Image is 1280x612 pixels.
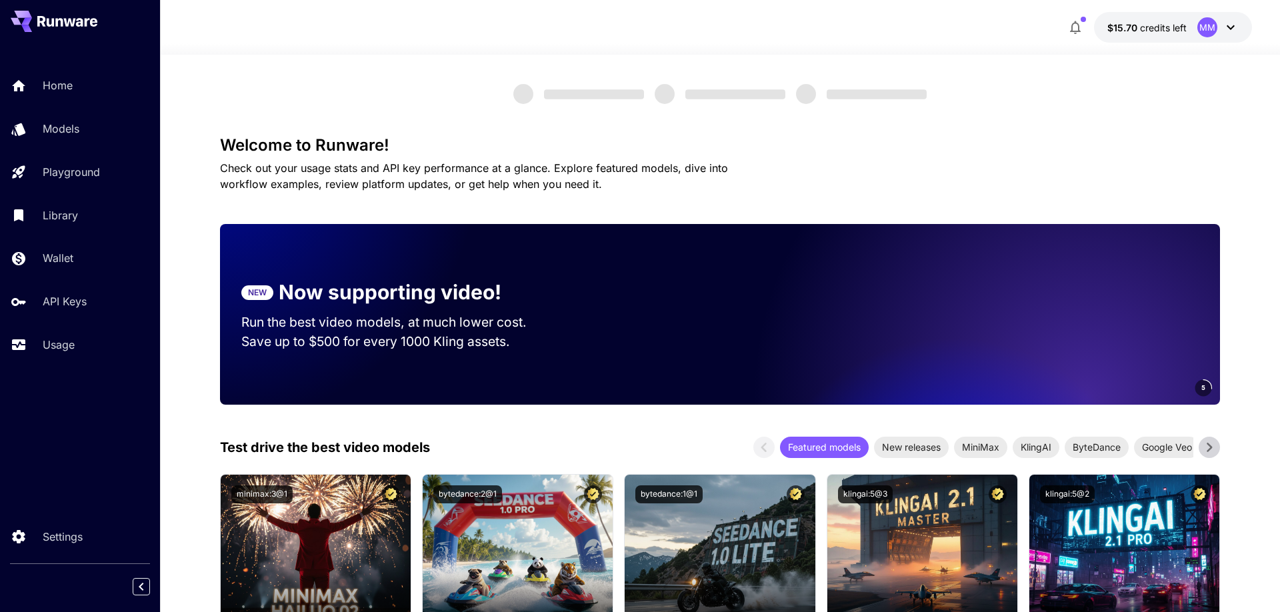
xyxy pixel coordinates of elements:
button: Certified Model – Vetted for best performance and includes a commercial license. [1191,485,1209,503]
p: Settings [43,529,83,545]
span: Check out your usage stats and API key performance at a glance. Explore featured models, dive int... [220,161,728,191]
p: Home [43,77,73,93]
button: $15.7003MM [1094,12,1252,43]
p: Test drive the best video models [220,437,430,457]
div: KlingAI [1013,437,1059,458]
p: Models [43,121,79,137]
span: New releases [874,440,949,454]
span: KlingAI [1013,440,1059,454]
div: MM [1197,17,1217,37]
span: $15.70 [1107,22,1140,33]
button: klingai:5@3 [838,485,893,503]
div: Collapse sidebar [143,575,160,599]
div: Google Veo [1134,437,1200,458]
button: Collapse sidebar [133,578,150,595]
p: API Keys [43,293,87,309]
span: 5 [1201,383,1205,393]
p: Save up to $500 for every 1000 Kling assets. [241,332,552,351]
span: MiniMax [954,440,1007,454]
span: credits left [1140,22,1187,33]
button: minimax:3@1 [231,485,293,503]
p: Playground [43,164,100,180]
button: Certified Model – Vetted for best performance and includes a commercial license. [584,485,602,503]
p: Usage [43,337,75,353]
div: ByteDance [1065,437,1129,458]
span: ByteDance [1065,440,1129,454]
div: MiniMax [954,437,1007,458]
p: Run the best video models, at much lower cost. [241,313,552,332]
button: klingai:5@2 [1040,485,1095,503]
button: Certified Model – Vetted for best performance and includes a commercial license. [989,485,1007,503]
p: Library [43,207,78,223]
h3: Welcome to Runware! [220,136,1220,155]
div: $15.7003 [1107,21,1187,35]
div: Featured models [780,437,869,458]
p: Now supporting video! [279,277,501,307]
button: bytedance:1@1 [635,485,703,503]
button: bytedance:2@1 [433,485,502,503]
button: Certified Model – Vetted for best performance and includes a commercial license. [787,485,805,503]
span: Google Veo [1134,440,1200,454]
p: Wallet [43,250,73,266]
p: NEW [248,287,267,299]
span: Featured models [780,440,869,454]
button: Certified Model – Vetted for best performance and includes a commercial license. [382,485,400,503]
div: New releases [874,437,949,458]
